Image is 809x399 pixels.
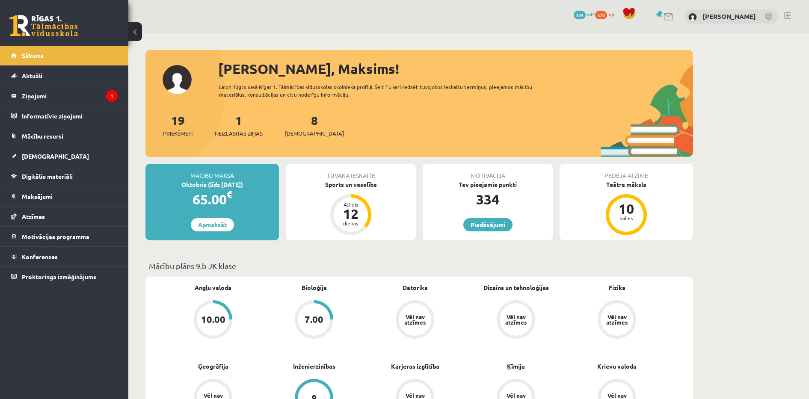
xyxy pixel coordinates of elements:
a: Karjeras izglītība [391,362,439,371]
a: 334 mP [574,11,594,18]
a: 1Neizlasītās ziņas [215,112,263,138]
div: Sports un veselība [286,180,416,189]
p: Mācību plāns 9.b JK klase [149,260,690,272]
div: 10 [613,202,639,216]
a: Vēl nav atzīmes [566,300,667,340]
div: 10.00 [201,315,225,324]
span: Proktoringa izmēģinājums [22,273,96,281]
span: € [227,188,232,201]
span: Konferences [22,253,58,260]
a: Fizika [609,283,625,292]
span: 577 [595,11,607,19]
div: Teātra māksla [560,180,693,189]
a: Ķīmija [507,362,525,371]
div: Atlicis [338,202,364,207]
img: Maksims Nevedomijs [688,13,697,21]
a: [DEMOGRAPHIC_DATA] [11,146,118,166]
div: 65.00 [145,189,279,210]
a: Maksājumi [11,186,118,206]
div: Vēl nav atzīmes [504,314,528,325]
a: Vēl nav atzīmes [465,300,566,340]
legend: Informatīvie ziņojumi [22,106,118,126]
a: 10.00 [163,300,264,340]
i: 1 [106,90,118,102]
a: Piedāvājumi [463,218,513,231]
div: 12 [338,207,364,221]
a: 19Priekšmeti [163,112,193,138]
span: Mācību resursi [22,132,63,140]
a: Motivācijas programma [11,227,118,246]
a: Sākums [11,46,118,65]
div: Mācību maksa [145,164,279,180]
span: [DEMOGRAPHIC_DATA] [285,129,344,138]
div: Tuvākā ieskaite [286,164,416,180]
a: Dizains un tehnoloģijas [483,283,549,292]
a: 8[DEMOGRAPHIC_DATA] [285,112,344,138]
a: Digitālie materiāli [11,166,118,186]
a: Apmaksāt [191,218,234,231]
span: Digitālie materiāli [22,172,73,180]
div: Oktobris (līdz [DATE]) [145,180,279,189]
a: Proktoringa izmēģinājums [11,267,118,287]
a: 7.00 [264,300,364,340]
div: Tev pieejamie punkti [423,180,553,189]
span: xp [608,11,614,18]
div: [PERSON_NAME], Maksims! [218,59,693,79]
a: Atzīmes [11,207,118,226]
a: Teātra māksla 10 balles [560,180,693,236]
div: 7.00 [305,315,323,324]
a: Vēl nav atzīmes [364,300,465,340]
a: Konferences [11,247,118,266]
div: Motivācija [423,164,553,180]
span: mP [587,11,594,18]
a: Krievu valoda [597,362,637,371]
div: Vēl nav atzīmes [605,314,629,325]
div: dienas [338,221,364,226]
a: Inženierzinības [293,362,335,371]
span: 334 [574,11,586,19]
a: Informatīvie ziņojumi [11,106,118,126]
a: Datorika [403,283,428,292]
span: Neizlasītās ziņas [215,129,263,138]
a: Ģeogrāfija [198,362,228,371]
a: 577 xp [595,11,618,18]
a: Aktuāli [11,66,118,86]
div: Pēdējā atzīme [560,164,693,180]
div: balles [613,216,639,221]
a: Ziņojumi1 [11,86,118,106]
a: Mācību resursi [11,126,118,146]
span: Sākums [22,52,44,59]
a: Angļu valoda [195,283,231,292]
legend: Ziņojumi [22,86,118,106]
span: Aktuāli [22,72,42,80]
span: Motivācijas programma [22,233,89,240]
div: Laipni lūgts savā Rīgas 1. Tālmācības vidusskolas skolnieka profilā. Šeit Tu vari redzēt tuvojošo... [219,83,548,98]
span: Atzīmes [22,213,45,220]
div: 334 [423,189,553,210]
a: Bioloģija [302,283,327,292]
a: [PERSON_NAME] [702,12,756,21]
span: Priekšmeti [163,129,193,138]
span: [DEMOGRAPHIC_DATA] [22,152,89,160]
a: Rīgas 1. Tālmācības vidusskola [9,15,78,36]
div: Vēl nav atzīmes [403,314,427,325]
legend: Maksājumi [22,186,118,206]
a: Sports un veselība Atlicis 12 dienas [286,180,416,236]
